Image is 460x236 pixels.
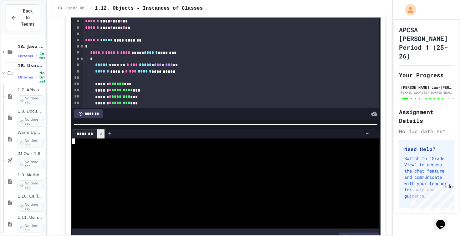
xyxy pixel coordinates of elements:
[399,71,454,79] h2: Your Progress
[36,53,37,58] span: •
[39,71,48,83] span: No time set
[57,6,87,11] span: 1B. Using Objects
[399,25,454,60] h1: APCSA [PERSON_NAME] Period 1 (25-26)
[20,8,35,28] span: Back to Teams
[18,95,44,105] span: No time set
[408,184,454,210] iframe: chat widget
[18,202,44,212] span: No time set
[18,117,44,127] span: No time set
[18,194,44,199] span: 1.10. Calling Class Methods
[398,3,418,17] div: My Account
[90,6,92,11] span: /
[18,75,33,79] span: 10 items
[6,4,40,31] button: Back to Teams
[39,52,49,60] span: 2h total
[36,75,37,80] span: •
[18,151,44,157] span: JM Quiz 1.8
[18,159,44,169] span: No time set
[18,44,44,49] span: 1A. Java Basics
[404,145,449,153] h3: Need Help?
[95,5,203,12] span: 1.12. Objects - Instances of Classes
[18,54,33,58] span: 18 items
[18,223,44,233] span: No time set
[399,128,454,135] div: No due date set
[434,211,454,230] iframe: chat widget
[18,88,44,93] span: 1.7. APIs and Libraries
[401,90,452,95] div: [EMAIL_ADDRESS][DOMAIN_NAME]
[18,180,44,190] span: No time set
[18,173,44,178] span: 1.9. Method Signatures
[18,63,44,68] span: 1B. Using Objects
[18,130,44,135] span: Warm Up 1.7-1.8
[404,155,449,199] p: Switch to "Grade View" to access the chat feature and communicate with your teacher for help and ...
[18,109,44,114] span: 1.8. Documentation with Comments and Preconditions
[18,215,44,220] span: 1.11. Using the Math Class
[18,138,44,148] span: No time set
[3,3,43,40] div: Chat with us now!Close
[401,84,452,90] div: [PERSON_NAME] Law-[PERSON_NAME]
[399,108,454,125] h2: Assignment Details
